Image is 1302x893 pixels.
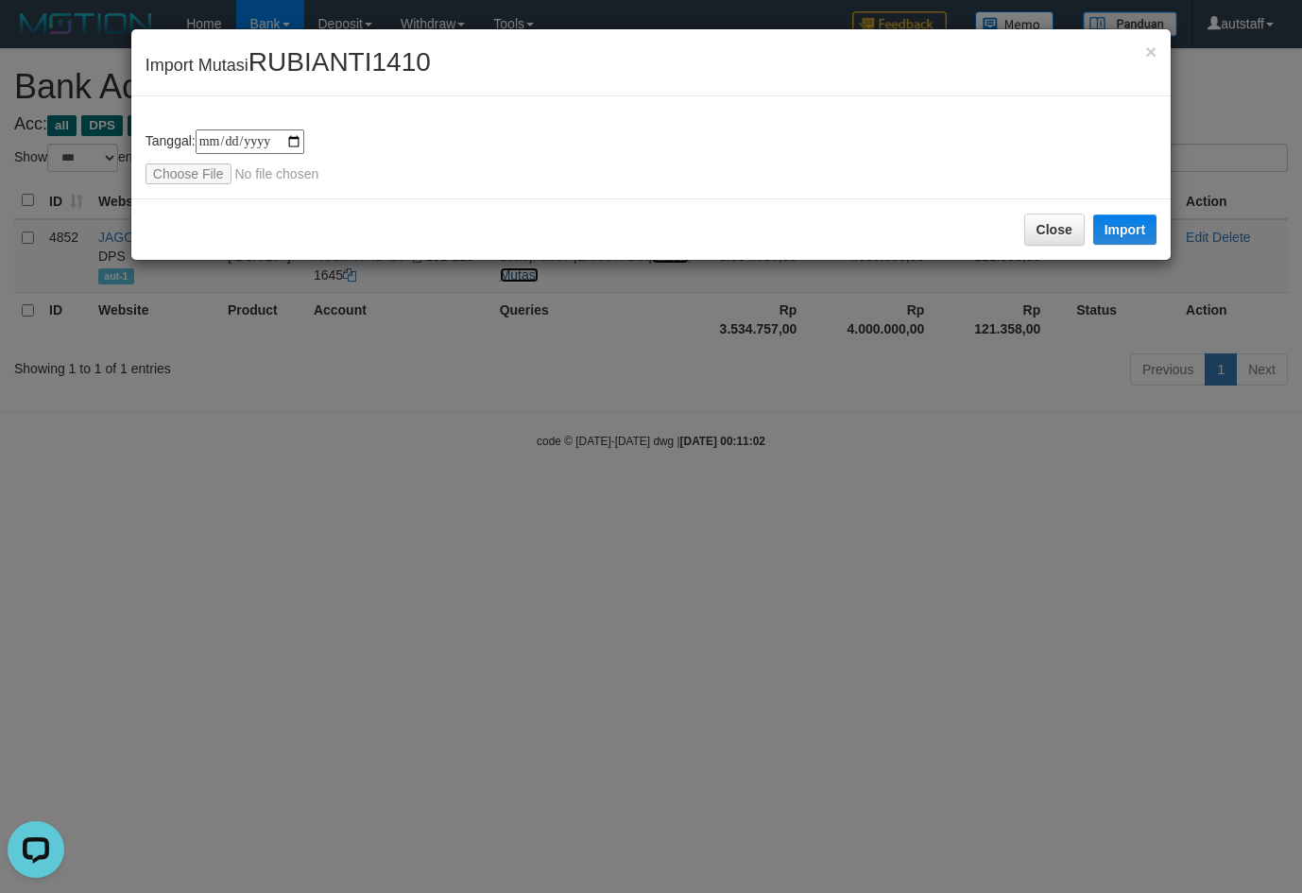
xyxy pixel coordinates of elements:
span: RUBIANTI1410 [248,47,431,77]
div: Tanggal: [146,129,1156,184]
span: × [1145,41,1156,62]
button: Open LiveChat chat widget [8,8,64,64]
button: Close [1024,214,1085,246]
span: Import Mutasi [146,56,431,75]
button: Import [1093,215,1157,245]
button: Close [1145,42,1156,61]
